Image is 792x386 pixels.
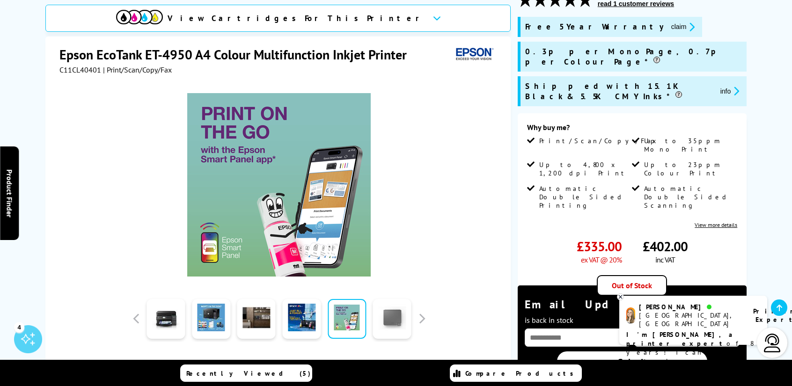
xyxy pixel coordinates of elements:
a: Recently Viewed (5) [180,364,312,382]
div: Email Update [525,297,740,326]
span: £335.00 [577,238,622,255]
img: user-headset-light.svg [763,334,782,352]
span: Let me know when this is back in stock [525,301,735,325]
span: View Cartridges For This Printer [168,13,425,23]
span: Up to 35ppm Mono Print [644,137,735,153]
span: inc VAT [655,255,675,264]
span: 0.3p per Mono Page, 0.7p per Colour Page* [525,46,742,67]
button: promo-description [668,22,698,32]
span: Shipped with 15.1K Black & 5.5K CMY Inks* [525,81,713,102]
img: amy-livechat.png [626,307,635,324]
span: Print/Scan/Copy/Fax [539,137,660,145]
span: Up to 4,800 x 1,200 dpi Print [539,160,630,177]
div: Why buy me? [527,123,738,137]
img: Epson [452,46,495,63]
b: I'm [PERSON_NAME], a printer expert [626,330,735,348]
span: ex VAT @ 20% [581,255,622,264]
div: [GEOGRAPHIC_DATA], [GEOGRAPHIC_DATA] [639,311,741,328]
a: Compare Products [450,364,582,382]
div: [PERSON_NAME] [639,303,741,311]
span: £402.00 [643,238,688,255]
button: promo-description [718,86,742,96]
span: Free 5 Year Warranty [525,22,664,32]
p: of 8 years! I can help you choose the right product [626,330,760,375]
span: | Print/Scan/Copy/Fax [103,65,172,74]
span: Automatic Double Sided Printing [539,184,630,210]
span: Automatic Double Sided Scanning [644,184,735,210]
span: C11CL40401 [59,65,101,74]
span: Up to 23ppm Colour Print [644,160,735,177]
span: Product Finder [5,169,14,217]
a: View more details [695,221,737,228]
h1: Epson EcoTank ET-4950 A4 Colour Multifunction Inkjet Printer [59,46,416,63]
div: Out of Stock [597,275,667,296]
img: View Cartridges [116,10,163,24]
span: Compare Products [465,369,579,378]
div: 4 [14,322,24,332]
img: Epson EcoTank ET-4950 Thumbnail [187,93,371,277]
span: Recently Viewed (5) [186,369,311,378]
